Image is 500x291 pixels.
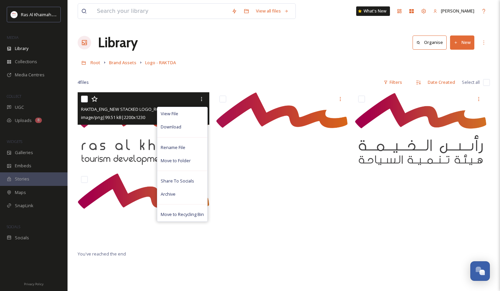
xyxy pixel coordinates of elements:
a: Root [90,58,100,67]
span: Select all [462,79,480,86]
span: Download [161,124,181,130]
span: Move to Recycling Bin [161,211,204,218]
img: RAKTDA_AR_NEW STACKED LOGO_REV_RGB.png [78,173,209,246]
span: Uploads [15,117,32,124]
span: Collections [15,58,37,65]
span: WIDGETS [7,139,22,144]
span: Brand Assets [109,59,136,66]
span: UGC [15,104,24,111]
span: Rename File [161,144,185,151]
span: View File [161,111,178,117]
span: Archive [161,191,176,197]
a: View all files [253,4,292,18]
img: RAKTDA_AR_NEW STACKED LOGO_RGB.png [355,92,486,166]
div: Date Created [424,76,458,89]
div: 8 [35,118,42,123]
a: Logo - RAKTDA [145,58,176,67]
span: SOCIALS [7,224,20,229]
span: RAKTDA_ENG_NEW STACKED LOGO_RGB.png [81,106,171,112]
span: Socials [15,235,29,241]
span: Media Centres [15,72,45,78]
span: SnapLink [15,202,33,209]
button: Open Chat [470,261,490,281]
button: Organise [413,35,447,49]
span: [PERSON_NAME] [441,8,474,14]
a: What's New [356,6,390,16]
div: Filters [380,76,405,89]
span: Ras Al Khaimah Tourism Development Authority [21,11,116,18]
span: You've reached the end [78,251,126,257]
span: Maps [15,189,26,196]
a: Privacy Policy [24,280,44,288]
span: Embeds [15,163,31,169]
span: Share To Socials [161,178,194,184]
img: RAKTDA_ENG_NEW STACKED LOGO_RGB.png [78,92,209,166]
span: Logo - RAKTDA [145,59,176,66]
span: Stories [15,176,29,182]
span: Root [90,59,100,66]
span: MEDIA [7,35,19,40]
a: Brand Assets [109,58,136,67]
span: image/png | 99.51 kB | 2200 x 1230 [81,114,145,120]
span: Privacy Policy [24,282,44,286]
span: Galleries [15,149,33,156]
span: COLLECT [7,94,21,99]
span: 4 file s [78,79,89,86]
a: Library [98,32,138,53]
img: Logo_RAKTDA_RGB-01.png [11,11,18,18]
a: [PERSON_NAME] [430,4,478,18]
img: RAKTDA_ENG_NEW STACKED LOGO_REV_RGB.png [216,92,348,166]
button: New [450,35,474,49]
span: Move to Folder [161,157,191,164]
span: Library [15,45,28,52]
input: Search your library [94,4,228,19]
